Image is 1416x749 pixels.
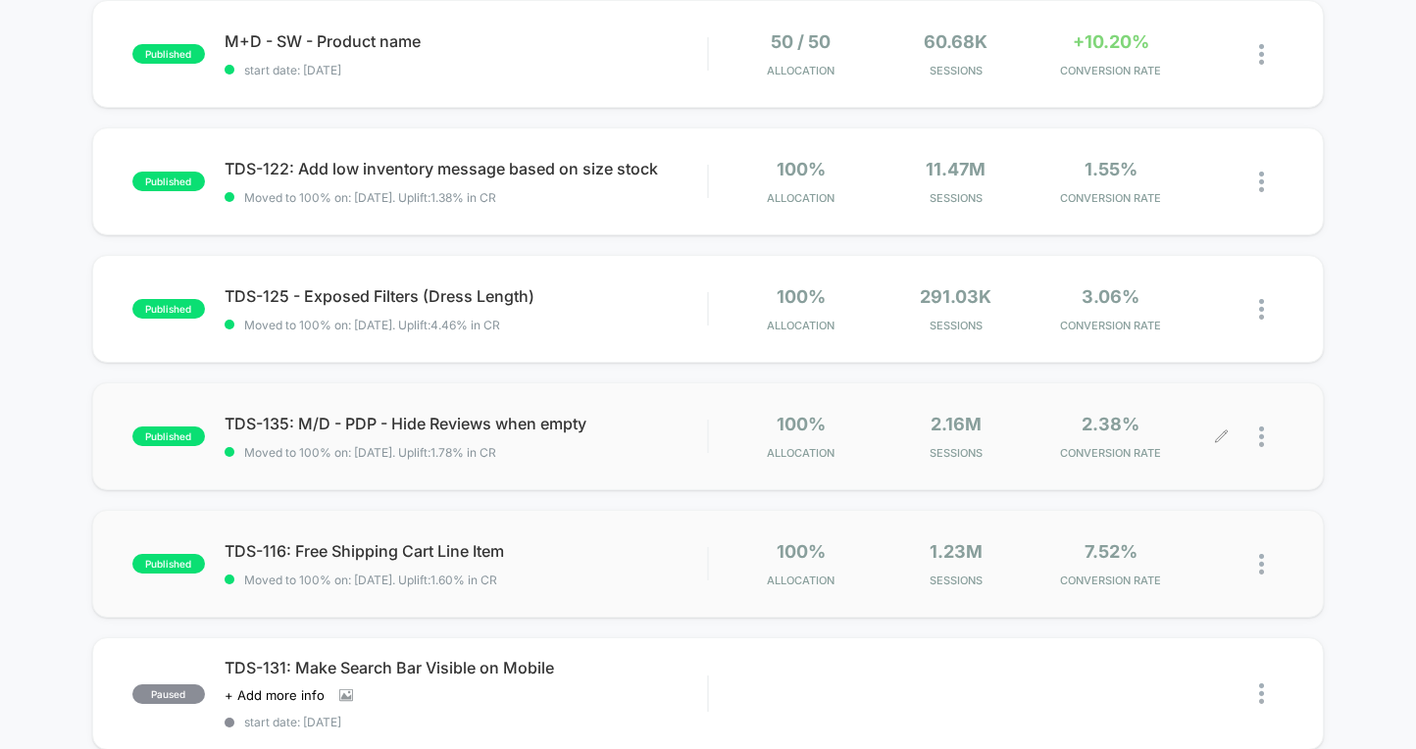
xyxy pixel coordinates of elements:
[244,573,497,587] span: Moved to 100% on: [DATE] . Uplift: 1.60% in CR
[1038,446,1184,460] span: CONVERSION RATE
[225,687,325,703] span: + Add more info
[777,541,826,562] span: 100%
[132,684,205,704] span: paused
[225,159,707,178] span: TDS-122: Add low inventory message based on size stock
[767,319,834,332] span: Allocation
[767,574,834,587] span: Allocation
[1038,64,1184,77] span: CONVERSION RATE
[884,191,1029,205] span: Sessions
[920,286,991,307] span: 291.03k
[132,44,205,64] span: published
[244,445,496,460] span: Moved to 100% on: [DATE] . Uplift: 1.78% in CR
[225,658,707,677] span: TDS-131: Make Search Bar Visible on Mobile
[1038,191,1184,205] span: CONVERSION RATE
[767,64,834,77] span: Allocation
[244,318,500,332] span: Moved to 100% on: [DATE] . Uplift: 4.46% in CR
[777,414,826,434] span: 100%
[771,31,831,52] span: 50 / 50
[132,299,205,319] span: published
[931,414,982,434] span: 2.16M
[884,446,1029,460] span: Sessions
[1259,554,1264,574] img: close
[1038,574,1184,587] span: CONVERSION RATE
[777,286,826,307] span: 100%
[1259,683,1264,704] img: close
[1085,159,1138,179] span: 1.55%
[1085,541,1138,562] span: 7.52%
[1038,319,1184,332] span: CONVERSION RATE
[225,31,707,51] span: M+D - SW - Product name
[244,190,496,205] span: Moved to 100% on: [DATE] . Uplift: 1.38% in CR
[1259,426,1264,447] img: close
[884,319,1029,332] span: Sessions
[767,446,834,460] span: Allocation
[225,414,707,433] span: TDS-135: M/D - PDP - Hide Reviews when empty
[132,426,205,446] span: published
[132,172,205,191] span: published
[924,31,987,52] span: 60.68k
[926,159,986,179] span: 11.47M
[1259,172,1264,192] img: close
[132,554,205,574] span: published
[884,574,1029,587] span: Sessions
[930,541,983,562] span: 1.23M
[225,541,707,561] span: TDS-116: Free Shipping Cart Line Item
[1082,286,1139,307] span: 3.06%
[225,715,707,729] span: start date: [DATE]
[884,64,1029,77] span: Sessions
[1259,299,1264,320] img: close
[225,286,707,306] span: TDS-125 - Exposed Filters (Dress Length)
[225,63,707,77] span: start date: [DATE]
[1073,31,1149,52] span: +10.20%
[1082,414,1139,434] span: 2.38%
[767,191,834,205] span: Allocation
[777,159,826,179] span: 100%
